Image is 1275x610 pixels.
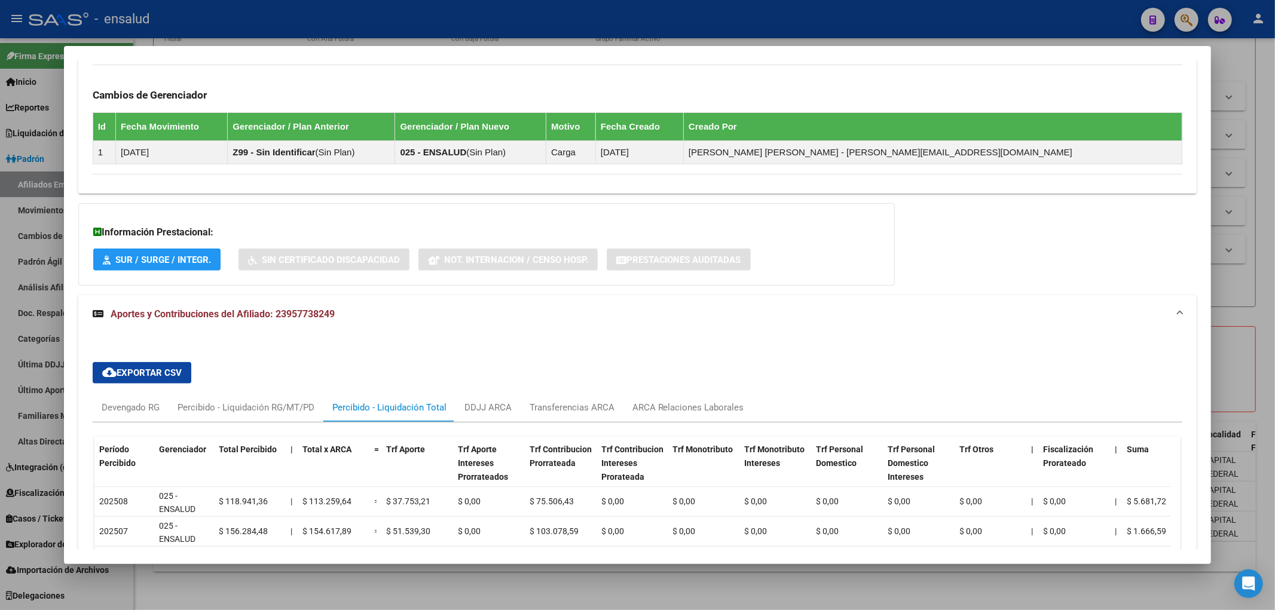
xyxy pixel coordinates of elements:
button: Not. Internacion / Censo Hosp. [418,249,598,271]
span: $ 0,00 [817,526,839,536]
span: $ 0,00 [673,526,696,536]
button: Exportar CSV [93,362,191,384]
span: Sin Plan [469,147,503,157]
span: Trf Aporte Intereses Prorrateados [458,445,508,482]
th: Fecha Creado [595,113,683,141]
span: $ 0,00 [458,496,481,506]
td: [DATE] [116,141,228,164]
mat-expansion-panel-header: Aportes y Contribuciones del Afiliado: 23957738249 [78,295,1197,333]
span: | [291,445,293,454]
span: Trf Personal Domestico [817,445,864,468]
span: Trf Monotributo Intereses [745,445,805,468]
span: $ 0,00 [888,496,911,506]
span: Aportes y Contribuciones del Afiliado: 23957738249 [111,308,335,320]
span: Exportar CSV [102,367,182,378]
span: $ 154.617,89 [302,526,351,536]
datatable-header-cell: Trf Contribucion Intereses Prorateada [597,437,668,503]
th: Motivo [546,113,596,141]
span: 025 - ENSALUD [159,521,195,544]
span: $ 113.259,64 [302,496,351,506]
datatable-header-cell: Trf Personal Domestico [812,437,883,503]
datatable-header-cell: Gerenciador [154,437,214,503]
span: $ 0,00 [1044,496,1066,506]
div: Percibido - Liquidación RG/MT/PD [178,401,314,414]
datatable-header-cell: Trf Monotributo [668,437,740,503]
span: Total Percibido [219,445,277,454]
span: $ 0,00 [960,496,983,506]
span: Sin Plan [319,147,352,157]
button: Prestaciones Auditadas [607,249,751,271]
span: Trf Contribucion Intereses Prorateada [601,445,664,482]
strong: 025 - ENSALUD [400,147,466,157]
datatable-header-cell: = [369,437,381,503]
div: Devengado RG [102,401,160,414]
span: | [291,496,292,506]
datatable-header-cell: Período Percibido [94,437,154,503]
span: Prestaciones Auditadas [626,255,741,265]
span: = [374,526,379,536]
datatable-header-cell: | [286,437,298,503]
span: Trf Aporte [386,445,425,454]
span: Suma [1127,445,1149,454]
span: Sin Certificado Discapacidad [262,255,400,265]
span: Trf Contribucion Prorrateada [530,445,592,468]
div: ARCA Relaciones Laborales [632,401,744,414]
datatable-header-cell: Trf Contribucion Prorrateada [525,437,597,503]
span: 025 - ENSALUD [159,491,195,514]
span: $ 0,00 [817,496,839,506]
th: Gerenciador / Plan Anterior [228,113,395,141]
h3: Cambios de Gerenciador [93,88,1183,102]
datatable-header-cell: Trf Personal Domestico Intereses [883,437,955,503]
span: Not. Internacion / Censo Hosp. [444,255,588,265]
datatable-header-cell: | [1027,437,1039,503]
th: Creado Por [684,113,1182,141]
span: $ 51.539,30 [386,526,430,536]
span: $ 75.506,43 [530,496,574,506]
span: $ 156.284,48 [219,526,268,536]
span: $ 0,00 [888,526,911,536]
td: ( ) [228,141,395,164]
span: = [374,445,379,454]
div: Open Intercom Messenger [1234,569,1263,598]
datatable-header-cell: Fiscalización Prorateado [1039,437,1111,503]
datatable-header-cell: Trf Monotributo Intereses [740,437,812,503]
span: | [1115,526,1117,536]
span: $ 1.666,59 [1127,526,1167,536]
span: | [1115,445,1118,454]
span: SUR / SURGE / INTEGR. [115,255,211,265]
span: $ 0,00 [745,526,768,536]
td: [DATE] [595,141,683,164]
datatable-header-cell: Suma [1123,437,1194,503]
th: Gerenciador / Plan Nuevo [395,113,546,141]
span: Fiscalización Prorateado [1044,445,1094,468]
span: | [1032,445,1034,454]
span: | [291,526,292,536]
span: $ 0,00 [673,496,696,506]
mat-icon: cloud_download [102,365,117,379]
span: Gerenciador [159,445,206,454]
span: | [1115,496,1117,506]
div: DDJJ ARCA [464,401,512,414]
button: SUR / SURGE / INTEGR. [93,249,221,271]
span: Total x ARCA [302,445,351,454]
th: Id [93,113,115,141]
td: Carga [546,141,596,164]
span: = [374,496,379,506]
span: $ 103.078,59 [530,526,579,536]
span: $ 118.941,36 [219,496,268,506]
datatable-header-cell: Total Percibido [214,437,286,503]
span: Trf Monotributo [673,445,733,454]
span: $ 5.681,72 [1127,496,1167,506]
span: 202507 [99,526,128,536]
button: Sin Certificado Discapacidad [239,249,409,271]
td: ( ) [395,141,546,164]
span: | [1032,526,1034,536]
datatable-header-cell: Trf Aporte [381,437,453,503]
td: [PERSON_NAME] [PERSON_NAME] - [PERSON_NAME][EMAIL_ADDRESS][DOMAIN_NAME] [684,141,1182,164]
span: Trf Personal Domestico Intereses [888,445,935,482]
div: Percibido - Liquidación Total [332,401,447,414]
span: $ 0,00 [458,526,481,536]
th: Fecha Movimiento [116,113,228,141]
datatable-header-cell: Trf Otros [955,437,1027,503]
span: Trf Otros [960,445,994,454]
